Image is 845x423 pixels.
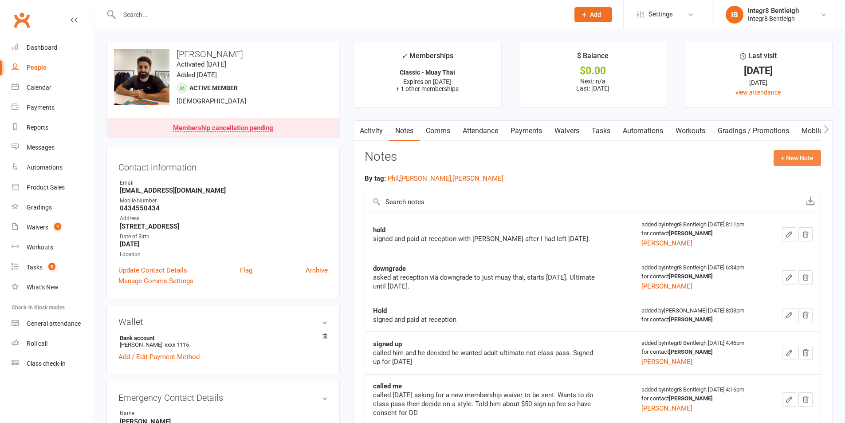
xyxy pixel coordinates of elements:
[12,58,94,78] a: People
[574,7,612,22] button: Add
[12,158,94,178] a: Automations
[27,284,59,291] div: What's New
[120,222,328,230] strong: [STREET_ADDRESS]
[641,339,760,367] div: added by Integr8 Bentleigh [DATE] 4:46pm
[12,78,94,98] a: Calendar
[27,320,81,327] div: General attendance
[365,174,386,182] strong: By tag:
[641,403,692,414] button: [PERSON_NAME]
[120,335,323,341] strong: Bank account
[669,230,713,237] strong: [PERSON_NAME]
[641,229,760,238] div: for contact
[586,121,617,141] a: Tasks
[27,64,47,71] div: People
[641,238,692,249] button: [PERSON_NAME]
[641,281,692,292] button: [PERSON_NAME]
[117,8,563,21] input: Search...
[27,84,51,91] div: Calendar
[12,277,94,297] a: What's New
[373,315,595,324] div: signed and paid at reception
[641,348,760,356] div: for contact
[27,184,65,191] div: Product Sales
[11,9,33,31] a: Clubworx
[388,173,399,184] button: Phil
[173,125,273,132] div: Membership cancellation pending
[527,78,659,92] p: Next: n/a Last: [DATE]
[641,385,760,414] div: added by Integr8 Bentleigh [DATE] 4:16pm
[118,317,328,327] h3: Wallet
[114,49,169,105] img: image1736152446.png
[403,78,451,85] span: Expires on [DATE]
[641,220,760,249] div: added by Integr8 Bentleigh [DATE] 8:11pm
[118,352,200,362] a: Add / Edit Payment Method
[54,223,61,230] span: 4
[120,240,328,248] strong: [DATE]
[641,263,760,292] div: added by Integr8 Bentleigh [DATE] 6:34pm
[373,226,385,234] strong: hold
[401,50,453,67] div: Memberships
[641,394,760,403] div: for contact
[735,89,781,96] a: view attendance
[240,265,252,276] a: Flag
[120,233,328,241] div: Date of Birth
[27,144,55,151] div: Messages
[641,356,692,367] button: [PERSON_NAME]
[12,217,94,237] a: Waivers 4
[389,121,420,141] a: Notes
[27,224,48,231] div: Waivers
[118,333,328,349] li: [PERSON_NAME]
[401,52,407,60] i: ✓
[373,340,402,348] strong: signed up
[12,354,94,374] a: Class kiosk mode
[373,234,595,243] div: signed and paid at reception with [PERSON_NAME] after I had left [DATE].
[590,11,601,18] span: Add
[740,50,777,66] div: Last visit
[669,316,713,323] strong: [PERSON_NAME]
[27,104,55,111] div: Payments
[120,186,328,194] strong: [EMAIL_ADDRESS][DOMAIN_NAME]
[12,38,94,58] a: Dashboard
[396,85,459,92] span: + 1 other memberships
[27,340,47,347] div: Roll call
[692,78,824,87] div: [DATE]
[726,6,743,24] div: IB
[504,121,548,141] a: Payments
[527,66,659,75] div: $0.00
[456,121,504,141] a: Attendance
[641,272,760,281] div: for contact
[373,265,406,273] strong: downgrade
[420,121,456,141] a: Comms
[774,150,821,166] button: + New Note
[648,4,673,24] span: Settings
[641,315,760,324] div: for contact
[12,237,94,257] a: Workouts
[118,393,328,403] h3: Emergency Contact Details
[27,264,43,271] div: Tasks
[451,174,452,182] span: ,
[400,173,451,184] button: [PERSON_NAME]
[27,204,52,211] div: Gradings
[373,273,595,291] div: asked at reception via downgrade to just muay thai, starts [DATE]. Ultimate until [DATE].
[748,7,799,15] div: Integr8 Bentleigh
[118,265,187,276] a: Update Contact Details
[12,314,94,334] a: General attendance kiosk mode
[373,348,595,366] div: called him and he decided he wanted adult ultimate not class pass. Signed up for [DATE]
[669,395,713,402] strong: [PERSON_NAME]
[177,60,226,68] time: Activated [DATE]
[189,84,238,91] span: Active member
[177,97,246,105] span: [DEMOGRAPHIC_DATA]
[177,71,217,79] time: Added [DATE]
[27,244,53,251] div: Workouts
[748,15,799,23] div: Integr8 Bentleigh
[12,178,94,198] a: Product Sales
[641,306,760,324] div: added by [PERSON_NAME] [DATE] 8:03pm
[165,341,189,348] span: xxxx 1115
[12,257,94,277] a: Tasks 8
[365,150,397,166] h3: Notes
[400,69,455,76] strong: Classic - Muay Thai
[306,265,328,276] a: Archive
[12,118,94,138] a: Reports
[692,66,824,75] div: [DATE]
[795,121,843,141] a: Mobile App
[373,382,402,390] strong: called me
